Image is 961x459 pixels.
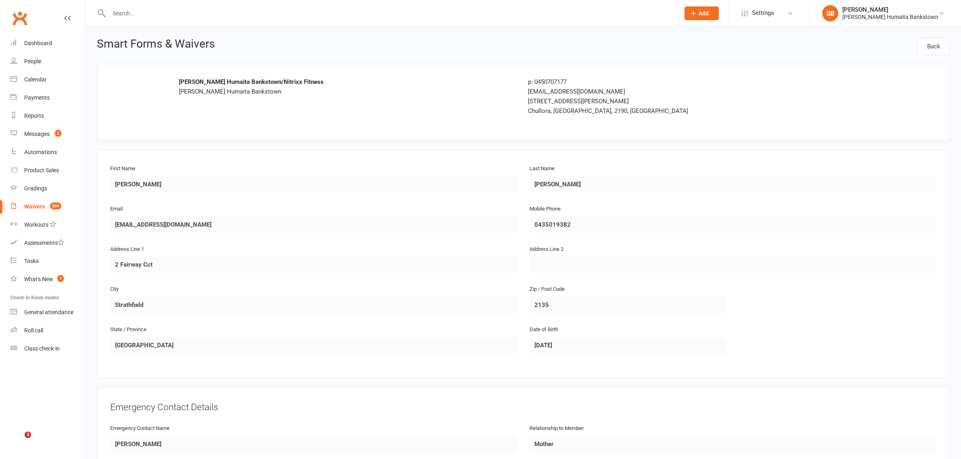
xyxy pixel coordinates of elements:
label: Date of Birth [530,325,558,334]
iframe: Intercom live chat [8,432,27,451]
div: Payments [24,94,50,101]
div: SB [822,5,838,21]
div: People [24,58,41,65]
div: Chullora, [GEOGRAPHIC_DATA], 2190, [GEOGRAPHIC_DATA] [528,106,795,116]
div: Tasks [24,258,39,264]
a: Automations [10,143,85,161]
a: Roll call [10,321,85,340]
div: General attendance [24,309,73,315]
div: [EMAIL_ADDRESS][DOMAIN_NAME] [528,87,795,96]
label: Zip / Post Code [530,285,565,294]
span: 1 [57,275,64,282]
div: [STREET_ADDRESS][PERSON_NAME] [528,96,795,106]
div: Workouts [24,221,48,228]
span: 5 [55,130,61,137]
button: Add [685,6,719,20]
div: Automations [24,149,57,155]
a: Gradings [10,179,85,198]
div: Class check-in [24,345,60,352]
div: Waivers [24,203,45,210]
h1: Smart Forms & Waivers [97,38,215,52]
a: Waivers 369 [10,198,85,216]
div: Assessments [24,240,64,246]
div: Messages [24,131,50,137]
label: Last Name [530,165,555,173]
label: City [110,285,119,294]
a: Dashboard [10,34,85,52]
a: Back [918,38,950,55]
a: Payments [10,89,85,107]
label: Address Line 2 [530,245,563,254]
strong: [PERSON_NAME] Humaita Bankstown/Nitrixx Fitness [179,78,324,86]
div: [PERSON_NAME] Humaita Bankstown [842,13,938,21]
label: First Name [110,165,135,173]
a: Product Sales [10,161,85,179]
a: Calendar [10,71,85,89]
a: Messages 5 [10,125,85,143]
label: State / Province [110,325,147,334]
a: People [10,52,85,71]
a: Class kiosk mode [10,340,85,358]
a: Tasks [10,252,85,270]
a: What's New1 [10,270,85,288]
a: Reports [10,107,85,125]
input: Search... [107,8,674,19]
div: [PERSON_NAME] [842,6,938,13]
div: Roll call [24,327,43,334]
div: [PERSON_NAME] Humaita Bankstown [179,77,516,96]
div: Emergency Contact Details [110,401,936,414]
div: Dashboard [24,40,52,46]
label: Emergency Contact Name [110,424,170,433]
span: Add [699,10,709,17]
span: 369 [50,202,61,209]
div: Product Sales [24,167,59,173]
div: Calendar [24,76,47,83]
div: What's New [24,276,53,282]
label: Mobile Phone [530,205,561,213]
div: Reports [24,113,44,119]
a: General attendance kiosk mode [10,303,85,321]
label: Relationship to Member [530,424,584,433]
a: Clubworx [10,8,30,28]
a: Assessments [10,234,85,252]
label: Email [110,205,123,213]
label: Address Line 1 [110,245,144,254]
span: Settings [752,4,774,22]
a: Workouts [10,216,85,234]
div: Gradings [24,185,47,192]
span: 3 [25,432,31,438]
div: p: 0450707177 [528,77,795,87]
